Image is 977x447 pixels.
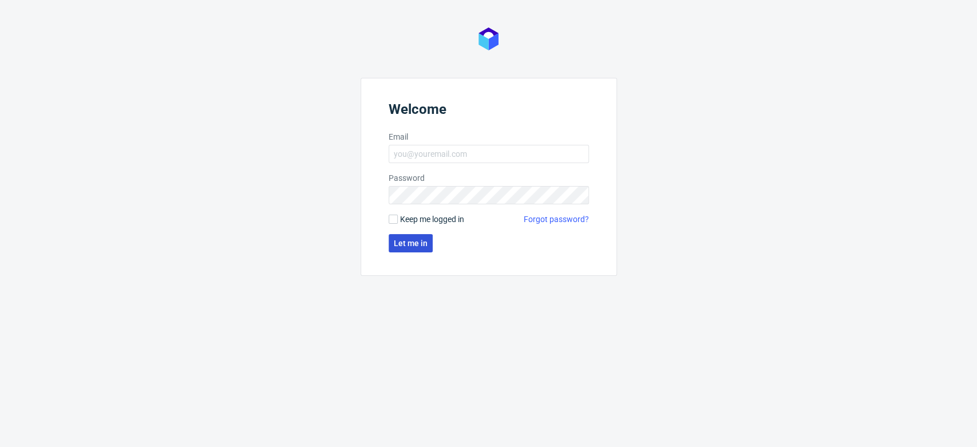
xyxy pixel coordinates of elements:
label: Email [389,131,589,143]
header: Welcome [389,101,589,122]
span: Keep me logged in [400,213,464,225]
span: Let me in [394,239,428,247]
a: Forgot password? [524,213,589,225]
button: Let me in [389,234,433,252]
label: Password [389,172,589,184]
input: you@youremail.com [389,145,589,163]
